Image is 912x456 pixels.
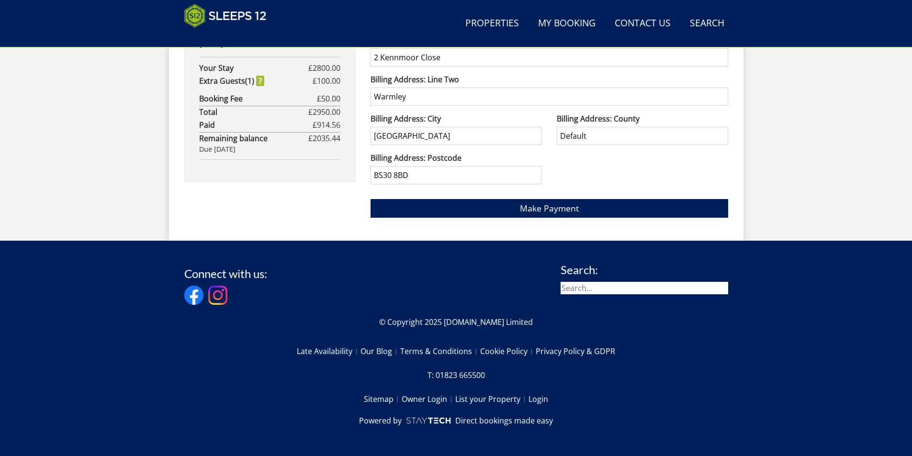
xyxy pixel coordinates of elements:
a: Late Availability [297,343,360,359]
strong: Remaining balance [199,133,308,144]
span: 2950.00 [313,107,340,117]
a: Powered byDirect bookings made easy [359,415,553,426]
span: 1 [248,76,252,86]
p: © Copyright 2025 [DOMAIN_NAME] Limited [184,316,728,328]
span: 50.00 [321,93,340,104]
input: e.g. BA22 8WA [371,166,541,184]
input: e.g. Yeovil [371,127,541,145]
img: Facebook [184,286,203,305]
span: £ [308,62,340,74]
input: e.g. Cloudy Apple Street [371,88,728,106]
a: Login [529,391,548,407]
a: Privacy Policy & GDPR [536,343,615,359]
strong: Extra Guest ( ) [199,75,264,87]
img: Instagram [208,286,227,305]
img: Sleeps 12 [184,4,267,28]
span: 2035.44 [313,133,340,144]
label: Billing Address: Postcode [371,152,541,164]
span: 914.56 [317,120,340,130]
label: Billing Address: City [371,113,541,124]
input: Search... [561,282,728,294]
strong: Paid [199,119,313,131]
a: Search [686,13,728,34]
span: s [241,76,245,86]
a: List your Property [455,391,529,407]
a: Sitemap [364,391,402,407]
strong: Total [199,106,308,118]
img: scrumpy.png [405,415,451,426]
div: Due [DATE] [199,144,340,155]
input: e.g. Two Many House [371,48,728,67]
span: £ [317,93,340,104]
a: Contact Us [611,13,675,34]
strong: Your Stay [199,62,308,74]
a: My Booking [534,13,599,34]
span: 2800.00 [313,63,340,73]
input: e.g. Somerset [557,127,728,145]
span: Make Payment [520,202,579,214]
a: Properties [462,13,523,34]
a: T: 01823 665500 [428,367,485,383]
span: 100.00 [317,76,340,86]
a: Cookie Policy [480,343,536,359]
strong: Booking Fee [199,93,317,104]
a: Owner Login [402,391,455,407]
label: Billing Address: County [557,113,728,124]
button: Make Payment [371,199,728,218]
span: £ [308,133,340,144]
a: Terms & Conditions [400,343,480,359]
iframe: Customer reviews powered by Trustpilot [180,33,280,42]
a: Our Blog [360,343,400,359]
h3: Connect with us: [184,267,267,280]
h3: Search: [561,264,728,276]
span: £ [313,119,340,131]
label: Billing Address: Line Two [371,74,728,85]
span: £ [313,75,340,87]
span: £ [308,106,340,118]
